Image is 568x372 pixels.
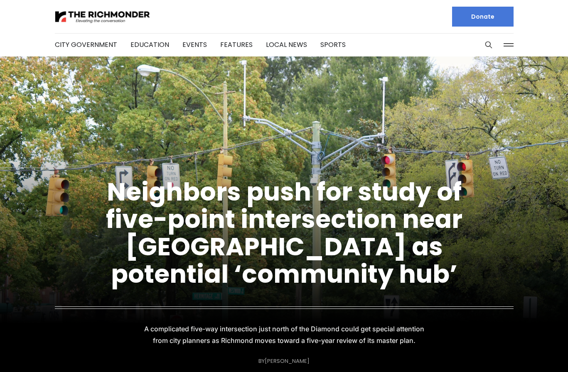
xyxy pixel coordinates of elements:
[55,10,150,24] img: The Richmonder
[452,7,514,27] a: Donate
[136,323,432,346] p: A complicated five-way intersection just north of the Diamond could get special attention from ci...
[265,357,310,365] a: [PERSON_NAME]
[498,331,568,372] iframe: portal-trigger
[482,39,495,51] button: Search this site
[55,40,117,49] a: City Government
[130,40,169,49] a: Education
[220,40,253,49] a: Features
[258,358,310,364] div: By
[106,174,462,291] a: Neighbors push for study of five-point intersection near [GEOGRAPHIC_DATA] as potential ‘communit...
[266,40,307,49] a: Local News
[182,40,207,49] a: Events
[320,40,346,49] a: Sports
